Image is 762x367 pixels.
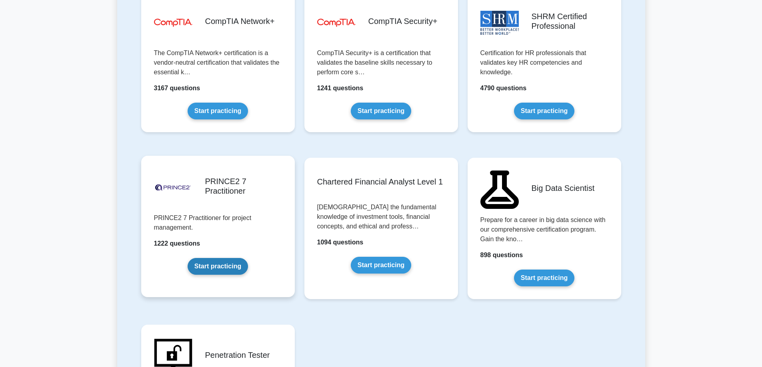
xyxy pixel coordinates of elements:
[188,103,248,119] a: Start practicing
[514,270,574,286] a: Start practicing
[514,103,574,119] a: Start practicing
[351,103,411,119] a: Start practicing
[188,258,248,275] a: Start practicing
[351,257,411,274] a: Start practicing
